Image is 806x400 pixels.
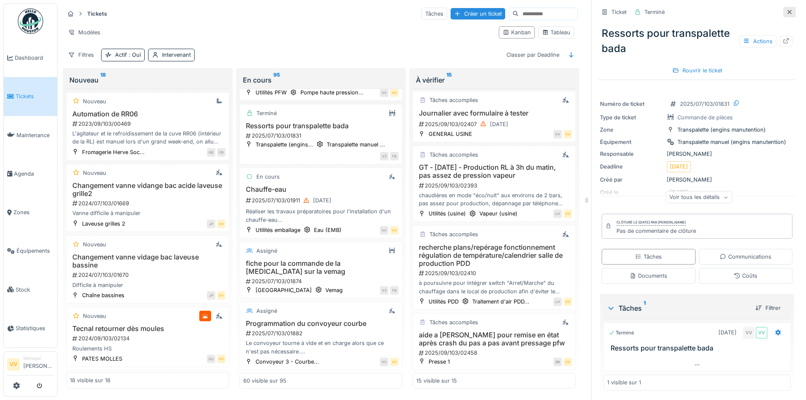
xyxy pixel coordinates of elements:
div: Rouvrir le ticket [669,65,726,76]
div: 60 visible sur 95 [243,377,286,385]
div: chaudières en mode "éco/nuit" aux environs de 2 bars, pas assez pour production, dépannage par té... [416,191,572,207]
div: [DATE] [670,163,688,171]
div: Tâches accomplies [429,318,478,326]
div: Pompe haute pression... [300,88,363,97]
div: VV [217,220,226,228]
div: Filtrer [752,302,784,314]
div: En cours [243,75,399,85]
div: Ticket [611,8,627,16]
span: Tickets [16,92,54,100]
a: Maintenance [4,116,57,154]
div: Convoyeur 3 - Courbe... [256,358,319,366]
div: Utilités PFW [256,88,287,97]
div: Zone [600,126,663,134]
span: Stock [16,286,54,294]
div: 2025/07/103/01831 [245,132,399,140]
div: BB [553,358,562,366]
span: Agenda [14,170,54,178]
div: 2025/09/103/02393 [418,182,572,190]
div: 2024/07/103/01669 [72,199,226,207]
div: Utilités PDD [429,298,459,306]
div: Type de ticket [600,113,663,121]
div: Roulements HS [70,345,226,353]
sup: 15 [446,75,452,85]
div: Nouveau [83,312,106,320]
h3: Programmation du convoyeur courbe [243,320,399,328]
div: VV [380,358,388,366]
div: Manager [23,355,54,361]
div: Numéro de ticket [600,100,663,108]
div: Transpalette manuel ... [327,141,385,149]
div: 2023/09/103/00469 [72,120,226,128]
div: VV [553,130,562,138]
span: : Oui [127,52,141,58]
div: VV [380,226,388,234]
div: Responsable [600,150,663,158]
div: 2025/09/103/02410 [418,269,572,277]
div: à poursuivre pour intégrer switch "Arret/Marche" du chauffage dans le local de production afin d'... [416,279,572,295]
div: Utilités (usine) [429,210,466,218]
div: 2025/09/103/02458 [418,349,572,357]
div: À vérifier [416,75,572,85]
div: DU [207,355,215,363]
div: Deadline [600,163,663,171]
div: 18 visible sur 18 [70,377,110,385]
div: VV [390,88,399,97]
div: Commande de pièces [677,113,733,121]
div: Réaliser les travaux préparatoires pour l'installation d'un chauffe-eau - Prendre connaissance du... [243,207,399,223]
span: Dashboard [15,54,54,62]
div: Kanban [503,28,531,36]
div: 2025/07/103/01831 [680,100,729,108]
div: Nouveau [83,169,106,177]
div: Documents [630,272,667,280]
div: 2025/07/103/01882 [245,329,399,337]
span: Statistiques [16,324,54,332]
div: 2024/07/103/01670 [72,271,226,279]
div: JP [207,291,215,300]
h3: GT - [DATE] - Production RL à 3h du matin, pas assez de pression vapeur [416,163,572,179]
a: Agenda [4,154,57,193]
div: FB [217,148,226,157]
span: Équipements [17,247,54,255]
div: Équipement [600,138,663,146]
div: PATES MOLLES [82,355,122,363]
div: Difficile à manipuler [70,281,226,289]
div: VV [390,226,399,234]
div: En cours [256,173,280,181]
div: Assigné [256,307,277,315]
div: Laveuse grilles 2 [82,220,125,228]
a: Zones [4,193,57,232]
div: 2025/09/103/02407 [418,119,572,130]
div: VV [380,88,388,97]
a: Équipements [4,232,57,270]
div: Tâches accomplies [429,230,478,238]
h3: Ressorts pour transpalette bada [243,122,399,130]
div: VV [564,298,572,306]
a: Dashboard [4,39,57,77]
div: Chaîne bassines [82,291,124,299]
div: Communications [720,253,771,261]
div: LH [553,210,562,218]
sup: 1 [644,303,646,313]
h3: Automation de RR06 [70,110,226,118]
div: 2024/09/103/02134 [72,334,226,342]
div: LH [553,298,562,306]
div: Transpalette manuel (engins manutention) [677,138,786,146]
div: Traitement d'air PDD... [472,298,529,306]
div: Le convoyeur tourne à vide et en charge alors que ce n'est pas nécessaire. La rotation en charge ... [243,339,399,355]
div: [DATE] [718,328,737,337]
h3: recherche plans/repérage fonctionnement régulation de température/calendrier salle de production PDD [416,243,572,268]
h3: Ressorts pour transpalette bada [611,344,787,352]
div: Intervenant [162,51,191,59]
a: Statistiques [4,309,57,348]
h3: aide a [PERSON_NAME] pour remise en état après crash du pas a pas avant pressage pfw [416,331,572,347]
div: Tableau [542,28,570,36]
div: Terminé [609,329,634,337]
span: Zones [14,208,54,216]
div: Eau (EMB) [314,226,341,234]
div: Transpalette (engins manutention) [677,126,766,134]
div: JP [207,220,215,228]
a: VV Manager[PERSON_NAME] [7,355,54,375]
span: Maintenance [17,131,54,139]
div: Assigné [256,247,277,255]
